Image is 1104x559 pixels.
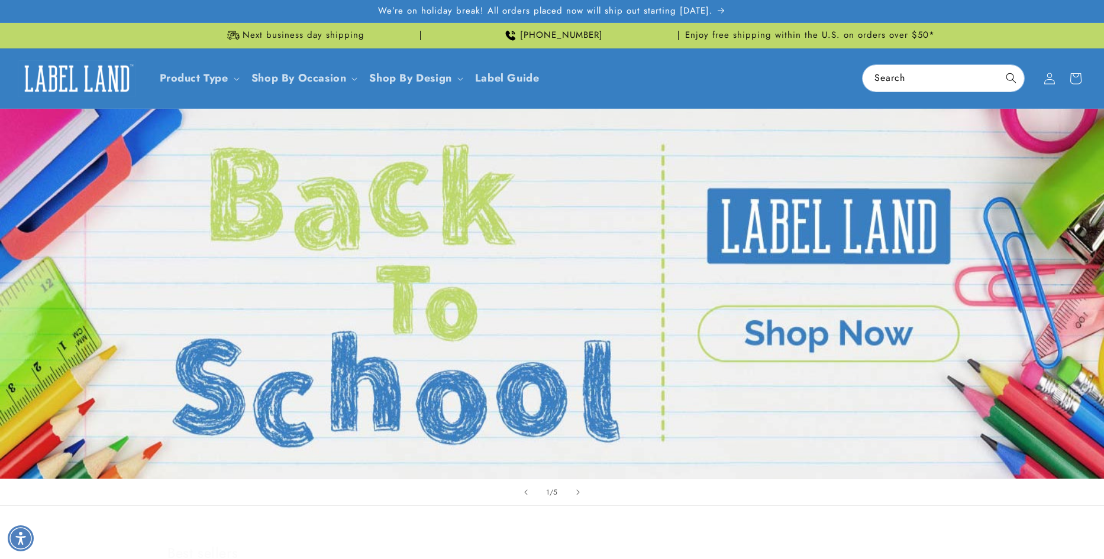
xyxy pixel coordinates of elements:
button: Next slide [565,479,591,505]
span: 5 [553,486,558,498]
summary: Product Type [153,64,244,92]
div: Announcement [167,23,421,48]
span: / [550,486,554,498]
a: Shop By Design [369,70,451,86]
span: [PHONE_NUMBER] [520,30,603,41]
div: Announcement [425,23,679,48]
img: Label Land [18,60,136,97]
div: Announcement [683,23,937,48]
button: Previous slide [513,479,539,505]
a: Label Guide [468,64,547,92]
a: Label Land [14,56,141,101]
span: Enjoy free shipping within the U.S. on orders over $50* [685,30,935,41]
span: Shop By Occasion [251,71,347,85]
span: Label Guide [475,71,540,85]
span: We’re on holiday break! All orders placed now will ship out starting [DATE]. [378,5,713,17]
span: 1 [546,486,550,498]
summary: Shop By Occasion [244,64,363,92]
span: Next business day shipping [243,30,364,41]
iframe: Gorgias Floating Chat [856,503,1092,547]
button: Search [998,65,1024,91]
a: Product Type [160,70,228,86]
div: Accessibility Menu [8,525,34,551]
summary: Shop By Design [362,64,467,92]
